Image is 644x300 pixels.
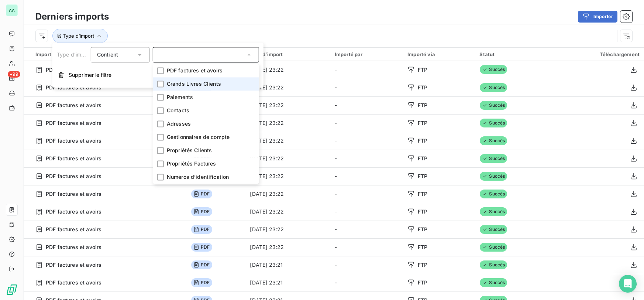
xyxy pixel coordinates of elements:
span: Succès [480,101,507,110]
td: - [330,79,403,96]
td: [DATE] 23:22 [246,150,330,167]
td: - [330,185,403,203]
button: Supprimer le filtre [52,67,264,83]
span: Succès [480,136,507,145]
span: Succès [480,83,507,92]
span: PDF factures et avoirs [167,67,223,74]
span: FTP [418,261,427,269]
div: Date d’import [250,51,326,57]
span: PDF factures et avoirs [46,243,101,251]
span: PDF factures et avoirs [46,226,101,233]
span: Gestionnaires de compte [167,133,230,141]
span: Succès [480,278,507,287]
span: PDF factures et avoirs [46,66,101,74]
td: - [330,274,403,292]
span: FTP [418,173,427,180]
td: - [330,150,403,167]
td: [DATE] 23:22 [246,96,330,114]
td: - [330,221,403,238]
span: Contacts [167,107,189,114]
span: PDF [191,243,212,252]
span: PDF factures et avoirs [46,173,101,180]
span: Type d’import [63,33,94,39]
img: Logo LeanPay [6,284,18,296]
span: Succès [480,190,507,198]
td: - [330,167,403,185]
span: Succès [480,119,507,127]
span: FTP [418,119,427,127]
span: FTP [418,190,427,198]
span: Paiements [167,93,193,101]
td: [DATE] 23:22 [246,221,330,238]
td: - [330,238,403,256]
span: Succès [480,243,507,252]
span: Succès [480,154,507,163]
div: Téléchargement [552,51,640,57]
td: - [330,96,403,114]
span: PDF [191,207,212,216]
span: PDF factures et avoirs [46,119,101,127]
button: Importer [578,11,617,23]
span: FTP [418,226,427,233]
span: Propriétés Clients [167,147,212,154]
button: Type d’import [52,29,108,43]
span: +99 [8,71,20,78]
div: Importé par [335,51,399,57]
td: - [330,132,403,150]
span: PDF factures et avoirs [46,155,101,162]
td: - [330,61,403,79]
div: Importé via [407,51,471,57]
span: PDF [191,278,212,287]
div: Open Intercom Messenger [619,275,637,293]
span: PDF factures et avoirs [46,208,101,215]
span: FTP [418,279,427,286]
td: [DATE] 23:22 [246,114,330,132]
td: [DATE] 23:21 [246,274,330,292]
span: Succès [480,65,507,74]
span: Succès [480,172,507,181]
div: AA [6,4,18,16]
span: FTP [418,137,427,144]
td: [DATE] 23:21 [246,256,330,274]
td: [DATE] 23:22 [246,167,330,185]
td: [DATE] 23:22 [246,79,330,96]
td: [DATE] 23:22 [246,238,330,256]
td: [DATE] 23:22 [246,203,330,221]
span: Adresses [167,120,191,127]
td: [DATE] 23:22 [246,132,330,150]
span: PDF factures et avoirs [46,84,101,91]
span: PDF factures et avoirs [46,190,101,198]
span: PDF [191,190,212,198]
span: FTP [418,102,427,109]
span: PDF [191,260,212,269]
span: Succès [480,207,507,216]
td: [DATE] 23:22 [246,61,330,79]
span: Succès [480,225,507,234]
span: Contient [97,51,118,58]
span: FTP [418,208,427,215]
span: PDF [191,225,212,234]
span: PDF factures et avoirs [46,261,101,269]
span: FTP [418,243,427,251]
td: - [330,256,403,274]
span: Grands Livres Clients [167,80,221,88]
span: Type d’import [57,51,92,58]
span: FTP [418,155,427,162]
span: PDF factures et avoirs [46,102,101,109]
span: PDF factures et avoirs [46,279,101,286]
td: [DATE] 23:22 [246,185,330,203]
span: Supprimer le filtre [69,71,111,79]
div: Import [35,51,182,58]
h3: Derniers imports [35,10,109,23]
span: PDF factures et avoirs [46,137,101,144]
span: FTP [418,66,427,74]
span: Propriétés Factures [167,160,216,167]
td: - [330,203,403,221]
div: Statut [480,51,543,57]
span: Succès [480,260,507,269]
span: FTP [418,84,427,91]
td: - [330,114,403,132]
span: Numéros d’identification [167,173,229,181]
